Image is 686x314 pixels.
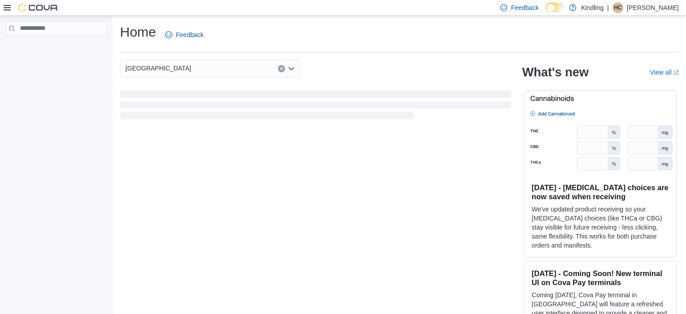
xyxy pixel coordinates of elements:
img: Cova [18,3,59,12]
h3: [DATE] - [MEDICAL_DATA] choices are now saved when receiving [532,183,669,201]
h3: [DATE] - Coming Soon! New terminal UI on Cova Pay terminals [532,269,669,287]
div: Hunter Caldwell [612,2,623,13]
span: Feedback [511,3,539,12]
a: Feedback [161,26,207,44]
span: Feedback [176,30,203,39]
svg: External link [673,70,679,75]
span: [GEOGRAPHIC_DATA] [125,63,191,74]
a: View allExternal link [650,69,679,76]
button: Open list of options [288,65,295,72]
nav: Complex example [5,37,106,59]
p: Kindling [581,2,603,13]
p: [PERSON_NAME] [627,2,679,13]
p: We've updated product receiving so your [MEDICAL_DATA] choices (like THCa or CBG) stay visible fo... [532,205,669,250]
input: Dark Mode [546,3,565,12]
p: | [607,2,609,13]
span: Loading [120,92,511,121]
h1: Home [120,23,156,41]
h2: What's new [522,65,589,80]
button: Clear input [278,65,285,72]
span: HC [614,2,622,13]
